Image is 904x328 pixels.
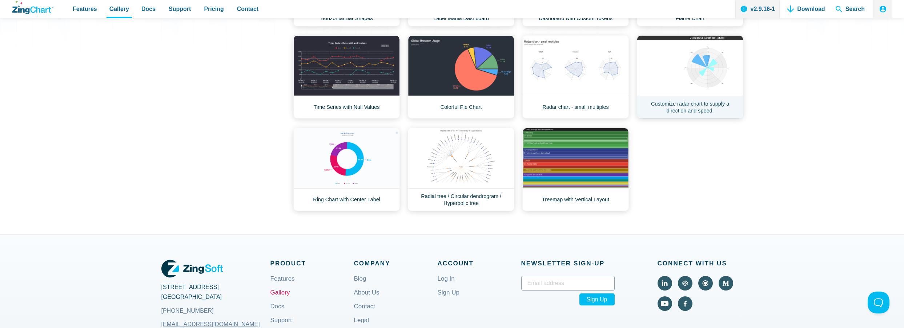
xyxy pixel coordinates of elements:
a: Visit ZingChart on YouTube (external). [658,296,672,311]
span: Company [354,258,438,269]
a: Features [270,276,295,293]
span: Support [169,4,191,14]
a: Radar chart - small multiples [522,35,629,119]
a: ZingSoft Logo. Click to visit the ZingSoft site (external). [161,258,223,279]
input: Email address [521,276,615,291]
span: Contact [237,4,259,14]
span: Newsletter Sign‑up [521,258,615,269]
span: Sign Up [579,293,615,305]
span: Gallery [109,4,129,14]
a: Visit ZingChart on GitHub (external). [698,276,713,291]
span: Pricing [204,4,224,14]
a: Colorful Pie Chart [408,35,514,119]
span: Product [270,258,354,269]
span: Connect With Us [658,258,743,269]
a: [PHONE_NUMBER] [161,302,270,320]
a: Treemap with Vertical Layout [522,128,629,211]
a: Log In [438,276,455,293]
a: Docs [270,304,285,321]
span: Docs [141,4,156,14]
a: Time Series with Null Values [293,35,400,119]
address: [STREET_ADDRESS] [GEOGRAPHIC_DATA] [161,282,270,319]
iframe: Toggle Customer Support [868,292,889,313]
a: Contact [354,304,375,321]
a: About Us [354,290,379,307]
span: Features [73,4,97,14]
a: Visit ZingChart on LinkedIn (external). [658,276,672,291]
a: Ring Chart with Center Label [293,128,400,211]
a: Blog [354,276,366,293]
a: Customize radar chart to supply a direction and speed. [637,35,743,119]
a: Visit ZingChart on Medium (external). [719,276,733,291]
a: Visit ZingChart on CodePen (external). [678,276,692,291]
a: Gallery [270,290,290,307]
span: Account [438,258,521,269]
a: Visit ZingChart on Facebook (external). [678,296,692,311]
a: ZingChart Logo. Click to return to the homepage [12,1,53,14]
a: Radial tree / Circular dendrogram / Hyperbolic tree [408,128,514,211]
a: Sign Up [438,290,459,307]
